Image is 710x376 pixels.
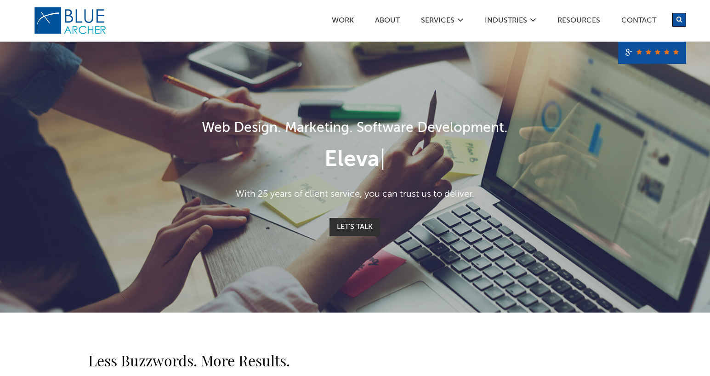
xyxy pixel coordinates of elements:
h1: Web Design. Marketing. Software Development. [89,118,622,139]
a: Let's Talk [329,218,380,236]
a: ABOUT [375,17,400,27]
a: Contact [621,17,657,27]
a: Resources [557,17,601,27]
span: Eleva [324,149,380,171]
p: With 25 years of client service, you can trust us to deliver. [89,188,622,201]
h2: Less Buzzwords. More Results. [88,349,566,371]
a: Industries [484,17,528,27]
a: SERVICES [420,17,455,27]
span: | [380,149,386,171]
img: Blue Archer Logo [34,6,107,35]
a: Work [331,17,354,27]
